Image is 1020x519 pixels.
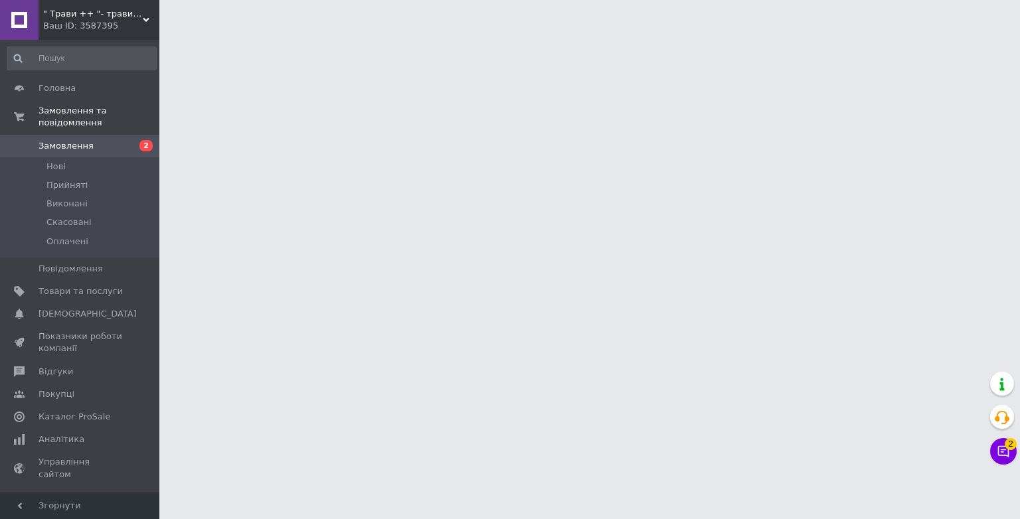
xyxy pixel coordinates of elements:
[39,82,76,94] span: Головна
[39,140,94,152] span: Замовлення
[46,198,88,210] span: Виконані
[39,105,159,129] span: Замовлення та повідомлення
[39,366,73,378] span: Відгуки
[39,388,74,400] span: Покупці
[39,456,123,480] span: Управління сайтом
[990,438,1017,465] button: Чат з покупцем2
[39,308,137,320] span: [DEMOGRAPHIC_DATA]
[39,263,103,275] span: Повідомлення
[39,433,84,445] span: Аналітика
[7,46,157,70] input: Пошук
[46,179,88,191] span: Прийняті
[39,331,123,354] span: Показники роботи компанії
[43,20,159,32] div: Ваш ID: 3587395
[43,8,143,20] span: " Трави ++ "- трави,корiння,плоди,насiння,сухоцвiти
[39,491,123,515] span: Гаманець компанії
[39,285,123,297] span: Товари та послуги
[139,140,153,151] span: 2
[46,161,66,173] span: Нові
[46,216,92,228] span: Скасовані
[39,411,110,423] span: Каталог ProSale
[46,236,88,248] span: Оплачені
[1005,438,1017,450] span: 2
